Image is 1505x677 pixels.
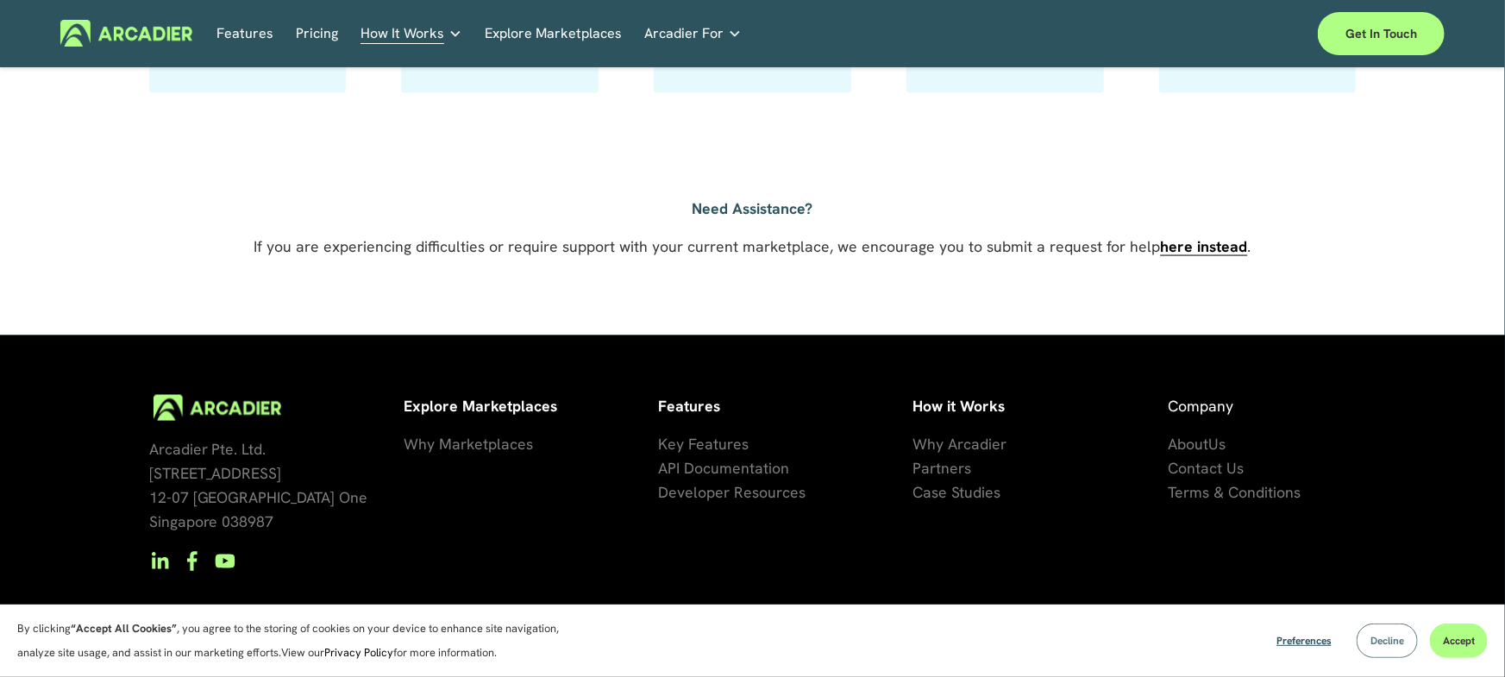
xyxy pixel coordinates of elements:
iframe: Chat Widget [1419,594,1505,677]
a: Key Features [658,433,749,457]
strong: How it Works [913,397,1006,417]
span: Decline [1370,634,1404,648]
a: Why Arcadier [913,433,1007,457]
a: artners [922,457,972,481]
a: Features [216,20,273,47]
a: folder dropdown [644,20,742,47]
span: Ca [913,483,932,503]
a: Pricing [296,20,338,47]
span: Us [1208,435,1226,454]
span: Why Marketplaces [404,435,533,454]
a: Privacy Policy [324,645,393,660]
span: About [1168,435,1208,454]
a: LinkedIn [149,551,170,572]
a: Terms & Conditions [1168,481,1301,505]
strong: Features [658,397,720,417]
a: Developer Resources [658,481,806,505]
strong: Explore Marketplaces [404,397,557,417]
a: folder dropdown [361,20,462,47]
a: Why Marketplaces [404,433,533,457]
span: Arcadier For [644,22,724,46]
img: Arcadier [60,20,192,47]
button: Preferences [1264,624,1345,658]
span: Why Arcadier [913,435,1007,454]
button: Decline [1357,624,1418,658]
a: Get in touch [1318,12,1445,55]
p: By clicking , you agree to the storing of cookies on your device to enhance site navigation, anal... [17,617,578,665]
span: How It Works [361,22,444,46]
a: Facebook [182,551,203,572]
a: se Studies [932,481,1001,505]
span: artners [922,459,972,479]
span: Terms & Conditions [1168,483,1301,503]
a: About [1168,433,1208,457]
strong: Need Assistance? [693,198,813,218]
span: se Studies [932,483,1001,503]
span: Key Features [658,435,749,454]
span: Company [1168,397,1233,417]
span: Developer Resources [658,483,806,503]
span: Contact Us [1168,459,1244,479]
p: If you are experiencing difficulties or require support with your current marketplace, we encoura... [149,235,1357,259]
a: Contact Us [1168,457,1244,481]
span: P [913,459,922,479]
strong: “Accept All Cookies” [71,621,177,636]
a: here instead [1161,236,1248,256]
span: Preferences [1276,634,1332,648]
a: P [913,457,922,481]
span: API Documentation [658,459,789,479]
a: API Documentation [658,457,789,481]
span: Arcadier Pte. Ltd. [STREET_ADDRESS] 12-07 [GEOGRAPHIC_DATA] One Singapore 038987 [149,440,368,532]
a: YouTube [215,551,235,572]
a: Ca [913,481,932,505]
a: Explore Marketplaces [485,20,622,47]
